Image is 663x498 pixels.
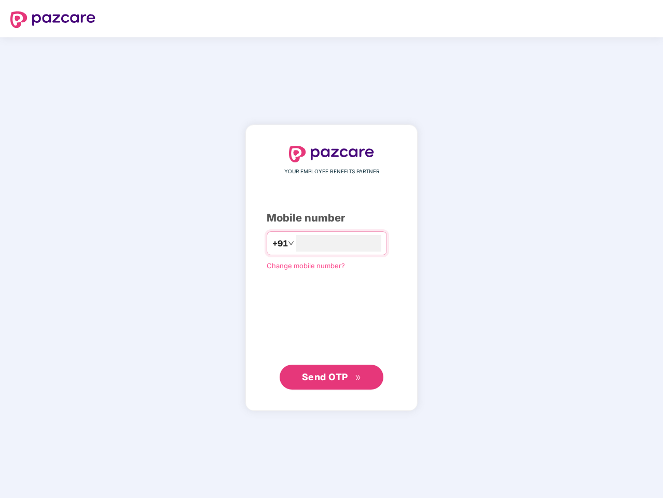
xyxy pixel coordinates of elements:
[280,365,383,390] button: Send OTPdouble-right
[289,146,374,162] img: logo
[272,237,288,250] span: +91
[302,371,348,382] span: Send OTP
[288,240,294,246] span: down
[267,210,396,226] div: Mobile number
[267,261,345,270] a: Change mobile number?
[355,375,362,381] span: double-right
[10,11,95,28] img: logo
[284,168,379,176] span: YOUR EMPLOYEE BENEFITS PARTNER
